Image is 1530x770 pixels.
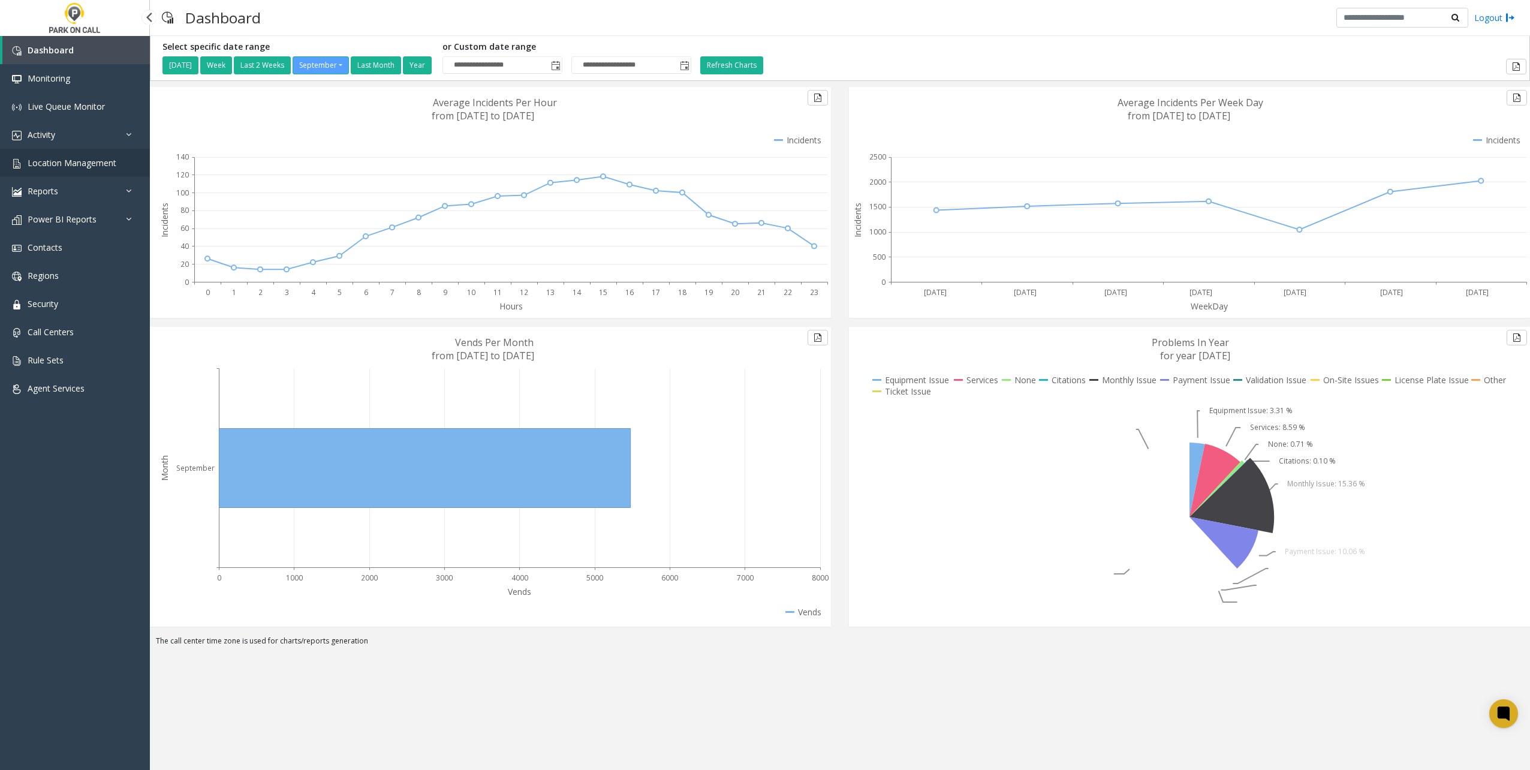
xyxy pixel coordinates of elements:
text: [DATE] [924,287,947,297]
text: Average Incidents Per Hour [433,96,557,109]
text: [DATE] [1284,287,1306,297]
img: 'icon' [12,356,22,366]
text: [DATE] [1466,287,1489,297]
img: 'icon' [12,159,22,169]
span: Contacts [28,242,62,253]
text: WeekDay [1191,300,1228,312]
text: 80 [180,205,189,215]
text: 2 [258,287,263,297]
text: 100 [176,188,189,198]
text: Incidents [159,203,170,237]
button: September [293,56,349,74]
text: Equipment Issue: 3.31 % [1209,405,1293,416]
text: Month [159,455,170,481]
img: 'icon' [12,300,22,309]
img: 'icon' [12,131,22,140]
text: 2500 [869,152,886,162]
button: Year [403,56,432,74]
text: 0 [217,573,221,583]
text: 7 [390,287,394,297]
text: 40 [180,241,189,251]
text: [DATE] [1189,287,1212,297]
text: 5000 [586,573,603,583]
text: 8000 [812,573,829,583]
text: Services: 8.59 % [1250,422,1305,432]
text: 22 [784,287,792,297]
button: [DATE] [162,56,198,74]
img: pageIcon [162,3,173,32]
span: Toggle popup [677,57,691,74]
text: from [DATE] to [DATE] [432,349,534,362]
text: Hours [499,300,523,312]
text: 1 [232,287,236,297]
button: Export to pdf [808,330,828,345]
text: 23 [810,287,818,297]
img: 'icon' [12,103,22,112]
text: 17 [652,287,660,297]
text: 3 [285,287,289,297]
span: Location Management [28,157,116,169]
img: 'icon' [12,243,22,253]
text: 1000 [869,227,886,237]
button: Week [200,56,232,74]
h3: Dashboard [179,3,267,32]
span: Agent Services [28,383,85,394]
text: 4000 [511,573,528,583]
text: 19 [704,287,713,297]
img: 'icon' [12,328,22,338]
span: Security [28,298,58,309]
text: 6 [364,287,368,297]
img: 'icon' [12,384,22,394]
img: 'icon' [12,187,22,197]
text: 8 [417,287,421,297]
text: 140 [176,152,189,162]
span: Dashboard [28,44,74,56]
text: 14 [573,287,582,297]
text: None: 0.71 % [1268,439,1313,449]
text: 20 [731,287,739,297]
text: 2000 [869,177,886,187]
text: 16 [625,287,634,297]
text: 21 [757,287,766,297]
span: Rule Sets [28,354,64,366]
a: Logout [1474,11,1515,24]
h5: Select specific date range [162,42,433,52]
text: 20 [180,259,189,269]
text: 120 [176,170,189,180]
span: Toggle popup [549,57,562,74]
span: Live Queue Monitor [28,101,105,112]
text: Monthly Issue: 15.36 % [1287,479,1365,489]
img: 'icon' [12,46,22,56]
text: 500 [873,252,886,262]
text: 1500 [869,201,886,212]
text: Vends Per Month [455,336,534,349]
button: Last 2 Weeks [234,56,291,74]
text: Incidents [852,203,863,237]
img: 'icon' [12,272,22,281]
text: 15 [599,287,607,297]
text: from [DATE] to [DATE] [432,109,534,122]
text: 0 [206,287,210,297]
button: Export to pdf [1506,59,1526,74]
text: 60 [180,223,189,233]
span: Regions [28,270,59,281]
text: September [176,463,215,473]
text: 9 [443,287,447,297]
text: 7000 [737,573,754,583]
text: from [DATE] to [DATE] [1128,109,1230,122]
text: 12 [520,287,528,297]
h5: or Custom date range [442,42,691,52]
img: logout [1505,11,1515,24]
text: 5 [338,287,342,297]
text: Problems In Year [1152,336,1229,349]
text: Vends [508,586,531,597]
text: Average Incidents Per Week Day [1118,96,1263,109]
span: Activity [28,129,55,140]
text: [DATE] [1014,287,1037,297]
button: Refresh Charts [700,56,763,74]
text: 1000 [286,573,303,583]
text: 3000 [436,573,453,583]
img: 'icon' [12,215,22,225]
text: 18 [678,287,686,297]
text: 11 [493,287,502,297]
